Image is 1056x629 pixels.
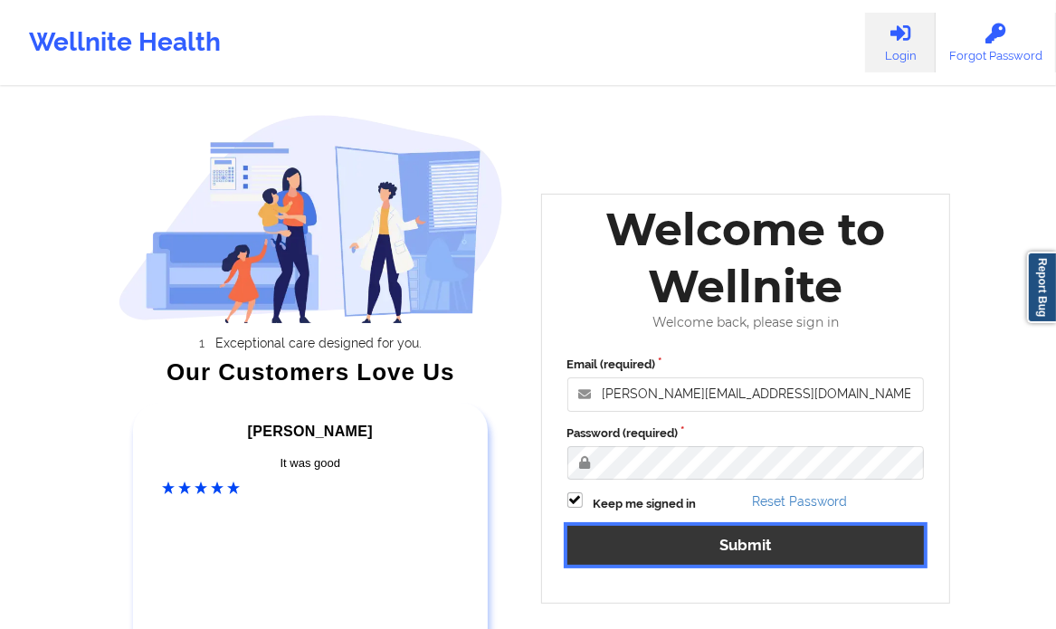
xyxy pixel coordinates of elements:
input: Email address [567,377,925,412]
label: Email (required) [567,356,925,374]
a: Report Bug [1027,252,1056,323]
div: It was good [163,454,459,472]
div: Our Customers Love Us [119,363,503,381]
div: Welcome to Wellnite [555,201,937,315]
label: Keep me signed in [594,495,697,513]
div: Welcome back, please sign in [555,315,937,330]
span: [PERSON_NAME] [248,424,373,439]
li: Exceptional care designed for you. [135,336,503,350]
a: Forgot Password [936,13,1056,72]
button: Submit [567,526,925,565]
img: wellnite-auth-hero_200.c722682e.png [119,114,503,323]
a: Login [865,13,936,72]
label: Password (required) [567,424,925,443]
a: Reset Password [752,494,847,509]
